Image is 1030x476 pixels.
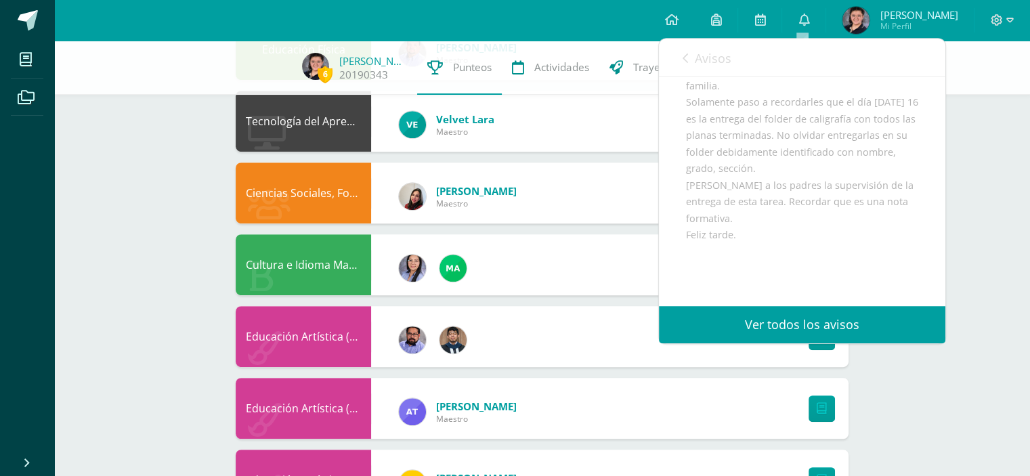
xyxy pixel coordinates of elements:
[436,399,517,413] span: [PERSON_NAME]
[236,163,371,223] div: Ciencias Sociales, Formación Ciudadana e Interculturalidad
[436,198,517,209] span: Maestro
[236,306,371,367] div: Educación Artística (Educación Musical)
[453,60,492,74] span: Punteos
[236,378,371,439] div: Educación Artística (Artes Visuales)
[436,184,517,198] span: [PERSON_NAME]
[880,20,958,32] span: Mi Perfil
[302,53,329,80] img: 34b7bb1faa746cc9726c0c91e4880e52.png
[399,326,426,353] img: fe2f5d220dae08f5bb59c8e1ae6aeac3.png
[686,61,918,343] div: Buenas tardes estimados alumnos y padres de familia. Solamente paso a recordarles que el día [DAT...
[318,66,332,83] span: 6
[633,60,687,74] span: Trayectoria
[502,41,599,95] a: Actividades
[236,234,371,295] div: Cultura e Idioma Maya, Garífuna o Xinca
[659,306,945,343] a: Ver todos los avisos
[534,60,589,74] span: Actividades
[436,112,494,126] span: Velvet Lara
[339,54,407,68] a: [PERSON_NAME]
[880,8,958,22] span: [PERSON_NAME]
[399,183,426,210] img: 82fee4d3dc6a1592674ec48585172ce7.png
[399,255,426,282] img: cd351d3d8a4001e278b4be47b7b4112c.png
[439,255,467,282] img: 8866475198638e21c75a704fcd13ce2b.png
[339,68,388,82] a: 20190343
[439,326,467,353] img: 1395cc2228810b8e70f48ddc66b3ae79.png
[695,50,731,66] span: Avisos
[436,126,494,137] span: Maestro
[236,91,371,152] div: Tecnología del Aprendizaje y la Comunicación
[399,398,426,425] img: e0d417c472ee790ef5578283e3430836.png
[417,41,502,95] a: Punteos
[399,111,426,138] img: aeabfbe216d4830361551c5f8df01f91.png
[599,41,698,95] a: Trayectoria
[842,7,870,34] img: 34b7bb1faa746cc9726c0c91e4880e52.png
[436,413,517,425] span: Maestro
